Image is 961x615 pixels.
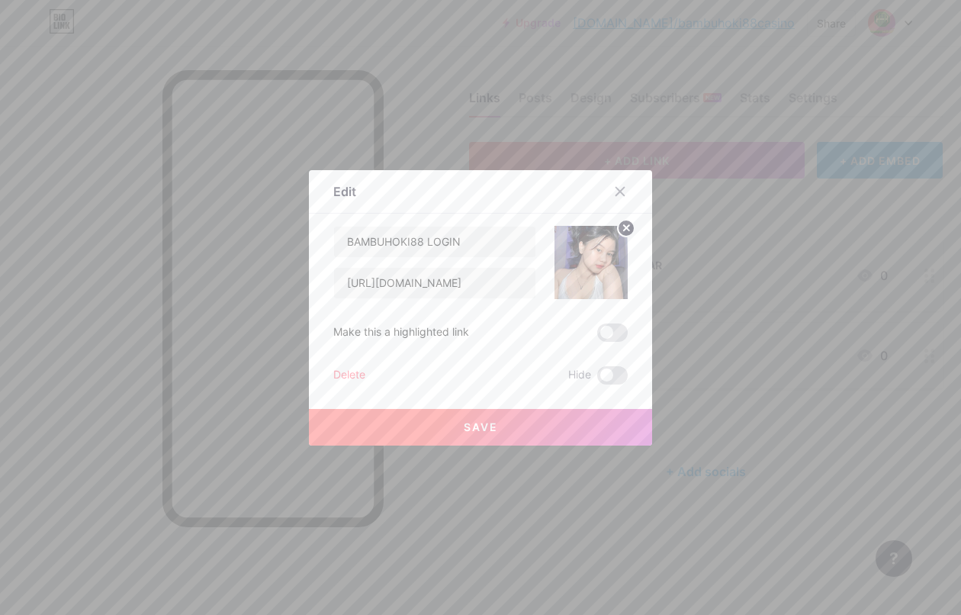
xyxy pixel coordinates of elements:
input: URL [334,268,535,298]
div: Make this a highlighted link [333,324,469,342]
span: Save [464,420,498,433]
div: Delete [333,366,365,385]
span: Hide [568,366,591,385]
button: Save [309,409,652,446]
img: link_thumbnail [554,226,628,299]
div: Edit [333,182,356,201]
input: Title [334,227,535,257]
